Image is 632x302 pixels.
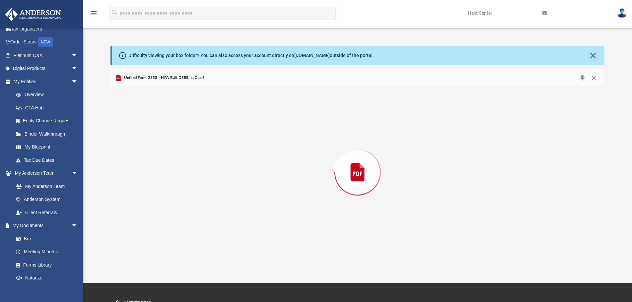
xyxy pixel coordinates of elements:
a: [DOMAIN_NAME] [294,53,330,58]
a: Forms Library [9,258,81,272]
div: NEW [38,37,53,47]
a: Box [9,232,81,245]
a: Entity Change Request [9,114,88,128]
a: Platinum Q&Aarrow_drop_down [5,49,88,62]
a: My Blueprint [9,141,85,154]
a: Order StatusNEW [5,35,88,49]
span: Unfiled Form 2553 - HPA BUILDERS, LLC.pdf [123,75,204,81]
div: Difficulty viewing your box folder? You can also access your account directly on outside of the p... [128,52,374,59]
a: My Documentsarrow_drop_down [5,219,85,232]
span: arrow_drop_down [71,49,85,62]
a: My Entitiesarrow_drop_down [5,75,88,88]
a: My Anderson Team [9,180,81,193]
button: Close [588,51,597,60]
span: arrow_drop_down [71,167,85,180]
button: Close [588,73,600,83]
img: Anderson Advisors Platinum Portal [3,8,63,21]
button: Download [576,73,588,83]
span: arrow_drop_down [71,62,85,76]
a: Anderson System [9,193,85,206]
div: Preview [110,69,605,258]
a: Notarize [9,272,85,285]
a: Overview [9,88,88,101]
a: My Anderson Teamarrow_drop_down [5,167,85,180]
i: menu [90,9,98,17]
a: CTA Hub [9,101,88,114]
a: Tax Due Dates [9,153,88,167]
span: arrow_drop_down [71,219,85,233]
a: Tax Organizers [5,22,88,35]
img: User Pic [617,8,627,18]
a: Meeting Minutes [9,245,85,259]
a: Binder Walkthrough [9,127,88,141]
span: arrow_drop_down [71,75,85,89]
a: Digital Productsarrow_drop_down [5,62,88,75]
a: Client Referrals [9,206,85,219]
a: menu [90,13,98,17]
i: search [111,9,118,16]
